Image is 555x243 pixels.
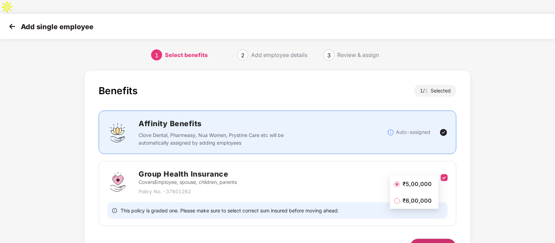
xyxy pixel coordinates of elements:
span: 1 [425,88,431,94]
p: Sum Insured [403,173,432,181]
p: Add single employee [21,23,93,31]
p: Clove Dental, Pharmeasy, Nua Women, Prystine Care etc will be automatically assigned by adding em... [139,131,288,147]
img: svg+xml;base64,PHN2ZyBpZD0iVGljay0yNHgyNCIgeG1sbnM9Imh0dHA6Ly93d3cudzMub3JnLzIwMDAvc3ZnIiB3aWR0aD... [439,128,448,137]
span: 1 [155,52,158,59]
div: Add employee details [251,49,307,60]
span: This policy is graded one. Please make sure to select correct sum insured before moving ahead. [121,207,339,214]
span: ₹6,00,000 [400,197,434,204]
div: 1 / Selected [414,85,456,97]
span: info-circle [112,207,117,214]
img: svg+xml;base64,PHN2ZyBpZD0iQWZmaW5pdHlfQmVuZWZpdHMiIGRhdGEtbmFtZT0iQWZmaW5pdHkgQmVuZWZpdHMiIHhtbG... [107,122,128,143]
img: svg+xml;base64,PHN2ZyBpZD0iSW5mb18tXzMyeDMyIiBkYXRhLW5hbWU9IkluZm8gLSAzMngzMiIgeG1sbnM9Imh0dHA6Ly... [387,129,394,136]
h2: Group Health Insurance [139,168,237,180]
div: Review & assign [337,49,379,60]
p: Covers Employee, spouse, children, parents [139,178,237,186]
div: Select benefits [165,49,208,60]
p: Auto-assigned [396,128,430,136]
span: ₹5,00,000 [400,180,434,188]
span: 3 [327,52,331,59]
p: Policy No. - 37601262 [139,188,237,195]
span: 2 [241,52,245,59]
img: svg+xml;base64,PHN2ZyB4bWxucz0iaHR0cDovL3d3dy53My5vcmcvMjAwMC9zdmciIHdpZHRoPSIzMCIgaGVpZ2h0PSIzMC... [7,21,17,32]
div: Benefits [99,85,138,97]
img: svg+xml;base64,PHN2ZyBpZD0iR3JvdXBfSGVhbHRoX0luc3VyYW5jZSIgZGF0YS1uYW1lPSJHcm91cCBIZWFsdGggSW5zdX... [107,171,128,192]
h2: Affinity Benefits [139,118,387,129]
